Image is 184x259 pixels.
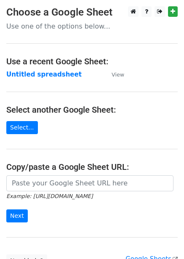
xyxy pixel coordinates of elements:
p: Use one of the options below... [6,22,178,31]
a: Select... [6,121,38,134]
small: View [112,71,124,78]
small: Example: [URL][DOMAIN_NAME] [6,193,93,199]
h4: Select another Google Sheet: [6,105,178,115]
a: View [103,71,124,78]
input: Paste your Google Sheet URL here [6,175,173,191]
input: Next [6,209,28,222]
h4: Copy/paste a Google Sheet URL: [6,162,178,172]
a: Untitled spreadsheet [6,71,82,78]
h3: Choose a Google Sheet [6,6,178,18]
h4: Use a recent Google Sheet: [6,56,178,66]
